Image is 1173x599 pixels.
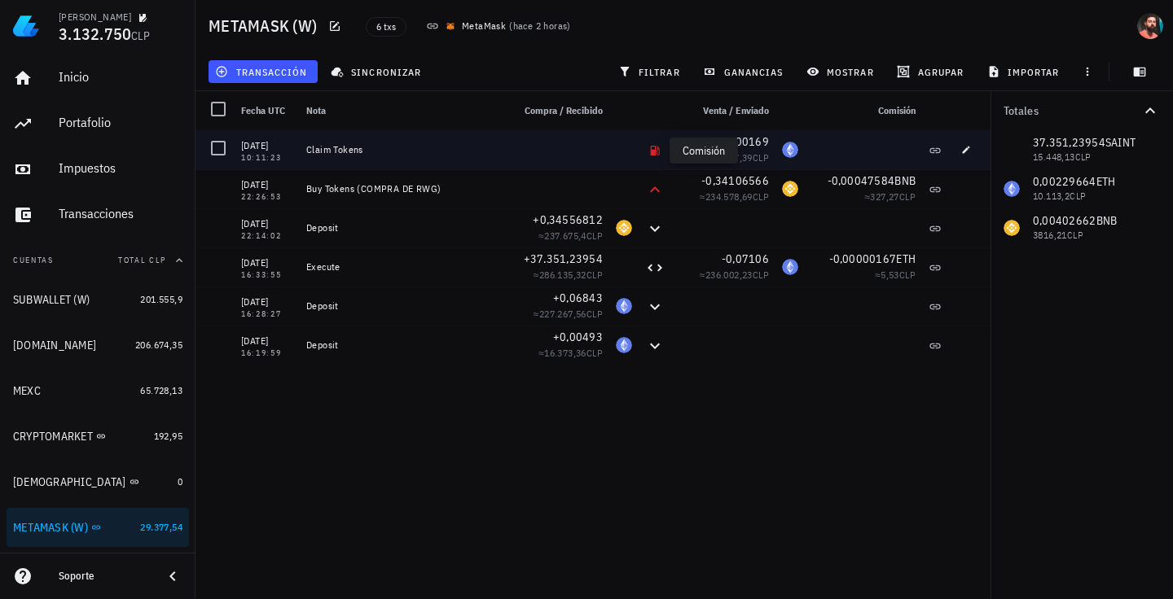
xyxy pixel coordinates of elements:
[306,260,499,273] div: Execute
[878,104,916,116] span: Comisión
[241,255,293,271] div: [DATE]
[616,298,632,314] div: ETH-icon
[896,251,916,266] span: ETH
[7,104,189,143] a: Portafolio
[782,259,798,275] div: ETH-icon
[462,18,506,34] div: MetaMask
[13,293,90,307] div: SUBWALLET (W)
[59,160,182,176] div: Impuestos
[7,371,189,410] a: MEXC 65.728,13
[701,173,769,188] span: -0,34106566
[7,195,189,234] a: Transacciones
[586,308,603,320] span: CLP
[306,143,499,156] div: Claim Tokens
[899,190,916,203] span: CLP
[306,339,499,352] div: Deposit
[59,11,131,24] div: [PERSON_NAME]
[991,65,1060,78] span: importar
[734,151,753,164] span: 7,39
[209,60,318,83] button: transacción
[612,60,690,83] button: filtrar
[13,339,96,352] div: [DOMAIN_NAME]
[218,65,307,78] span: transacción
[7,508,189,547] a: METAMASK (W) 29.377,54
[782,142,798,158] div: ETH-icon
[586,230,603,242] span: CLP
[59,206,182,221] div: Transacciones
[622,65,680,78] span: filtrar
[59,23,131,45] span: 3.132.750
[671,91,775,130] div: Venta / Enviado
[800,60,884,83] button: mostrar
[300,91,505,130] div: Nota
[616,259,632,275] div: SAINT-icon
[135,339,182,351] span: 206.674,35
[899,269,916,281] span: CLP
[241,310,293,318] div: 16:28:27
[334,65,421,78] span: sincronizar
[306,104,326,116] span: Nota
[706,65,783,78] span: ganancias
[539,308,586,320] span: 227.267,56
[13,384,41,398] div: MEXC
[446,21,455,31] img: SVG_MetaMask_Icon_Color.svg
[890,60,973,83] button: agrupar
[728,151,769,164] span: ≈
[13,13,39,39] img: LedgiFi
[722,251,769,266] span: -0,07106
[7,241,189,280] button: CuentasTotal CLP
[306,299,499,313] div: Deposit
[533,212,603,227] span: +0,34556812
[509,18,571,34] span: ( )
[544,347,586,359] span: 16.373,36
[753,269,769,281] span: CLP
[241,104,285,116] span: Fecha UTC
[241,232,293,240] div: 22:14:02
[306,182,499,195] div: Buy Tokens (COMPRA DE RWG)
[881,269,899,281] span: 5,53
[59,570,150,583] div: Soporte
[118,255,166,265] span: Total CLP
[241,271,293,279] div: 16:33:55
[538,230,603,242] span: ≈
[7,150,189,189] a: Impuestos
[829,251,897,266] span: -0,00000167
[553,291,603,305] span: +0,06843
[241,154,293,162] div: 10:11:23
[154,430,182,442] span: 192,95
[696,60,793,83] button: ganancias
[991,91,1173,130] button: Totales
[241,177,293,193] div: [DATE]
[7,59,189,98] a: Inicio
[235,91,300,130] div: Fecha UTC
[705,269,753,281] span: 236.002,23
[616,337,632,353] div: ETH-icon
[306,221,499,234] div: Deposit
[13,430,93,444] div: CRYPTOMARKET
[1004,105,1140,116] div: Totales
[241,294,293,310] div: [DATE]
[534,308,603,320] span: ≈
[700,190,769,203] span: ≈
[241,349,293,357] div: 16:19:59
[241,138,293,154] div: [DATE]
[241,193,293,201] div: 22:26:53
[7,462,189,501] a: [DEMOGRAPHIC_DATA] 0
[870,190,898,203] span: 327,27
[7,280,189,319] a: SUBWALLET (W) 201.555,9
[700,269,769,281] span: ≈
[753,190,769,203] span: CLP
[1137,13,1163,39] div: avatar
[13,475,126,489] div: [DEMOGRAPHIC_DATA]
[703,104,769,116] span: Venta / Enviado
[875,269,916,281] span: ≈
[616,220,632,236] div: BNB-icon
[376,18,396,36] span: 6 txs
[805,91,922,130] div: Comisión
[534,269,603,281] span: ≈
[980,60,1070,83] button: importar
[241,333,293,349] div: [DATE]
[140,384,182,396] span: 65.728,13
[544,230,586,242] span: 237.675,4
[864,190,916,203] span: ≈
